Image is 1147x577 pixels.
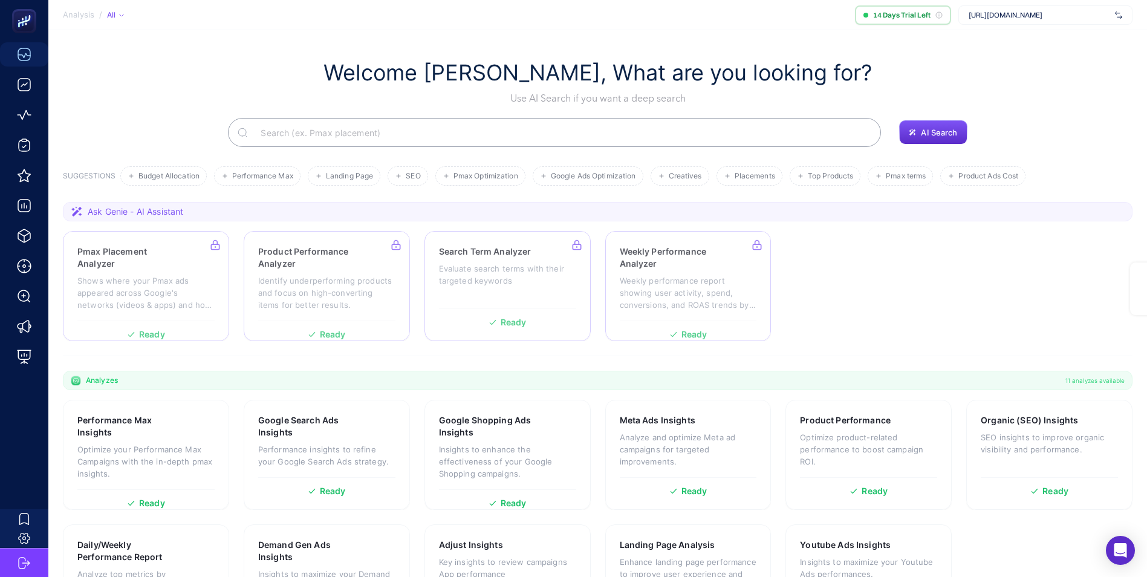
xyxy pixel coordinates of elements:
span: AI Search [921,128,957,137]
span: Ready [501,499,527,507]
a: Search Term AnalyzerEvaluate search terms with their targeted keywordsReady [424,231,591,341]
span: Analysis [63,10,94,20]
h3: Organic (SEO) Insights [981,414,1078,426]
a: Product Performance AnalyzerIdentify underperforming products and focus on high-converting items ... [244,231,410,341]
h3: Landing Page Analysis [620,539,715,551]
span: Ready [862,487,888,495]
span: Product Ads Cost [958,172,1018,181]
span: Ready [1042,487,1068,495]
a: Pmax Placement AnalyzerShows where your Pmax ads appeared across Google's networks (videos & apps... [63,231,229,341]
div: Open Intercom Messenger [1106,536,1135,565]
h1: Welcome [PERSON_NAME], What are you looking for? [323,59,872,86]
p: Analyze and optimize Meta ad campaigns for targeted improvements. [620,431,757,468]
span: Top Products [808,172,853,181]
span: Creatives [669,172,702,181]
span: [URL][DOMAIN_NAME] [969,10,1110,20]
a: Google Shopping Ads InsightsInsights to enhance the effectiveness of your Google Shopping campaig... [424,400,591,510]
a: Google Search Ads InsightsPerformance insights to refine your Google Search Ads strategy.Ready [244,400,410,510]
span: Pmax Optimization [453,172,518,181]
span: Placements [735,172,775,181]
a: Meta Ads InsightsAnalyze and optimize Meta ad campaigns for targeted improvements.Ready [605,400,772,510]
p: Performance insights to refine your Google Search Ads strategy. [258,443,395,468]
a: Weekly Performance AnalyzerWeekly performance report showing user activity, spend, conversions, a... [605,231,772,341]
img: svg%3e [1115,9,1122,21]
input: Search [251,116,871,149]
a: Product PerformanceOptimize product-related performance to boost campaign ROI.Ready [785,400,952,510]
div: All [107,10,124,20]
a: Performance Max InsightsOptimize your Performance Max Campaigns with the in-depth pmax insights.R... [63,400,229,510]
h3: Google Search Ads Insights [258,414,358,438]
button: AI Search [899,120,967,145]
h3: Performance Max Insights [77,414,177,438]
a: Organic (SEO) InsightsSEO insights to improve organic visibility and performance.Ready [966,400,1132,510]
h3: SUGGESTIONS [63,171,115,186]
span: Ready [320,487,346,495]
span: Pmax terms [886,172,926,181]
p: Optimize product-related performance to boost campaign ROI. [800,431,937,468]
p: Optimize your Performance Max Campaigns with the in-depth pmax insights. [77,443,215,480]
span: Performance Max [232,172,293,181]
span: SEO [406,172,420,181]
span: Budget Allocation [138,172,200,181]
h3: Youtube Ads Insights [800,539,891,551]
h3: Product Performance [800,414,891,426]
p: Insights to enhance the effectiveness of your Google Shopping campaigns. [439,443,576,480]
p: Use AI Search if you want a deep search [323,91,872,106]
h3: Daily/Weekly Performance Report [77,539,178,563]
h3: Google Shopping Ads Insights [439,414,539,438]
span: Ask Genie - AI Assistant [88,206,183,218]
span: Analyzes [86,376,118,385]
p: SEO insights to improve organic visibility and performance. [981,431,1118,455]
h3: Adjust Insights [439,539,503,551]
h3: Meta Ads Insights [620,414,695,426]
span: 14 Days Trial Left [873,10,931,20]
span: Google Ads Optimization [551,172,636,181]
span: Ready [681,487,707,495]
span: / [99,10,102,19]
h3: Demand Gen Ads Insights [258,539,357,563]
span: Ready [139,499,165,507]
span: Landing Page [326,172,373,181]
span: 11 analyzes available [1065,376,1125,385]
